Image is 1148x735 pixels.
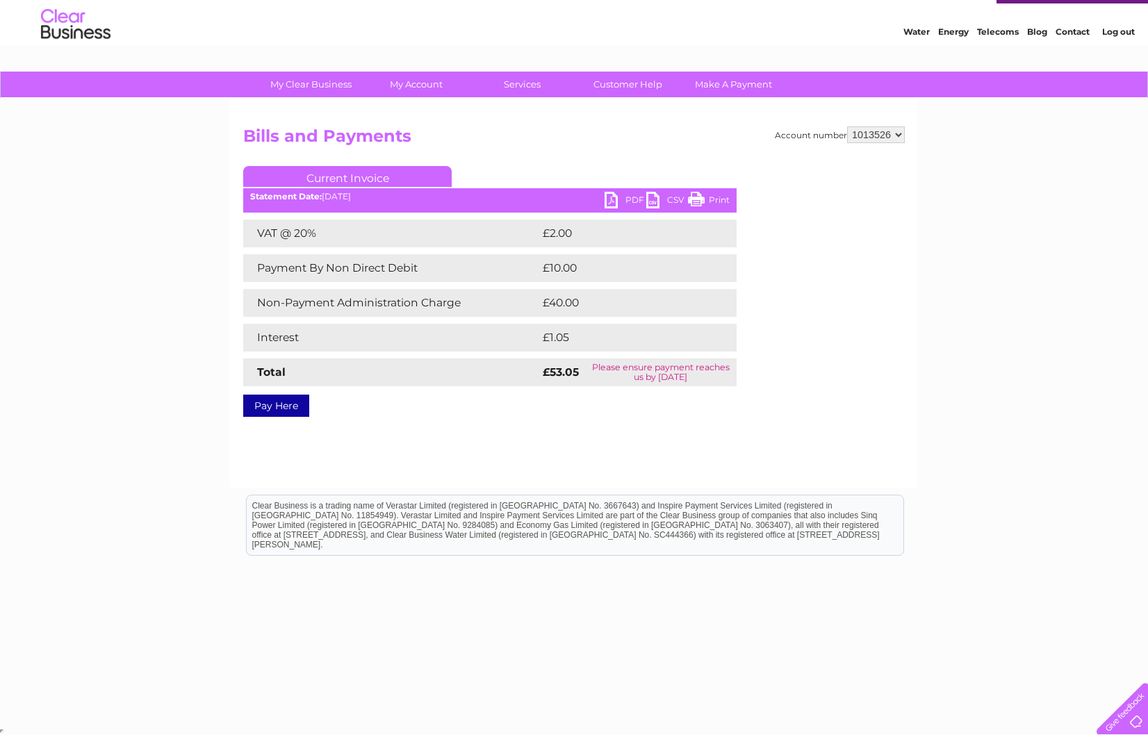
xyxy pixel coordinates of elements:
[775,126,905,143] div: Account number
[40,36,111,79] img: logo.png
[605,192,646,212] a: PDF
[1027,59,1047,69] a: Blog
[1102,59,1135,69] a: Log out
[243,166,452,187] a: Current Invoice
[243,254,539,282] td: Payment By Non Direct Debit
[539,254,708,282] td: £10.00
[539,220,705,247] td: £2.00
[1056,59,1090,69] a: Contact
[977,59,1019,69] a: Telecoms
[676,72,791,97] a: Make A Payment
[571,72,685,97] a: Customer Help
[938,59,969,69] a: Energy
[257,365,286,379] strong: Total
[250,191,322,201] b: Statement Date:
[243,126,905,153] h2: Bills and Payments
[243,324,539,352] td: Interest
[539,324,703,352] td: £1.05
[243,192,737,201] div: [DATE]
[243,395,309,417] a: Pay Here
[903,59,930,69] a: Water
[646,192,688,212] a: CSV
[886,7,982,24] a: 0333 014 3131
[247,8,903,67] div: Clear Business is a trading name of Verastar Limited (registered in [GEOGRAPHIC_DATA] No. 3667643...
[359,72,474,97] a: My Account
[539,289,710,317] td: £40.00
[243,220,539,247] td: VAT @ 20%
[584,358,737,386] td: Please ensure payment reaches us by [DATE]
[543,365,579,379] strong: £53.05
[254,72,368,97] a: My Clear Business
[688,192,730,212] a: Print
[465,72,580,97] a: Services
[243,289,539,317] td: Non-Payment Administration Charge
